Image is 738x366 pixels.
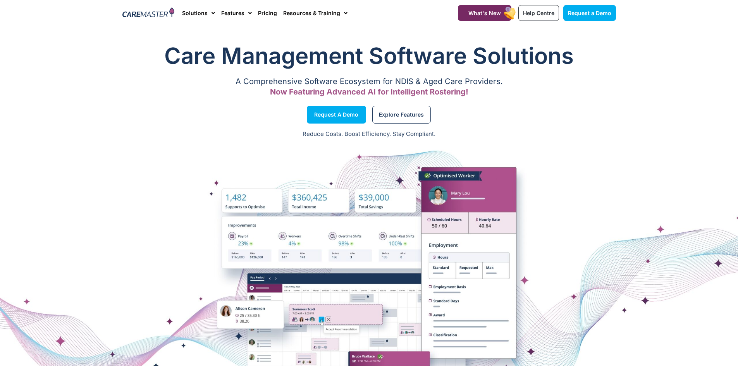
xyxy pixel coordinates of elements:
span: Request a Demo [314,113,358,117]
a: What's New [458,5,511,21]
p: A Comprehensive Software Ecosystem for NDIS & Aged Care Providers. [122,79,616,84]
img: CareMaster Logo [122,7,175,19]
span: Help Centre [523,10,554,16]
h1: Care Management Software Solutions [122,40,616,71]
a: Request a Demo [563,5,616,21]
p: Reduce Costs. Boost Efficiency. Stay Compliant. [5,130,733,139]
span: What's New [468,10,501,16]
a: Request a Demo [307,106,366,124]
a: Explore Features [372,106,431,124]
span: Explore Features [379,113,424,117]
span: Now Featuring Advanced AI for Intelligent Rostering! [270,87,468,96]
a: Help Centre [518,5,559,21]
span: Request a Demo [568,10,611,16]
